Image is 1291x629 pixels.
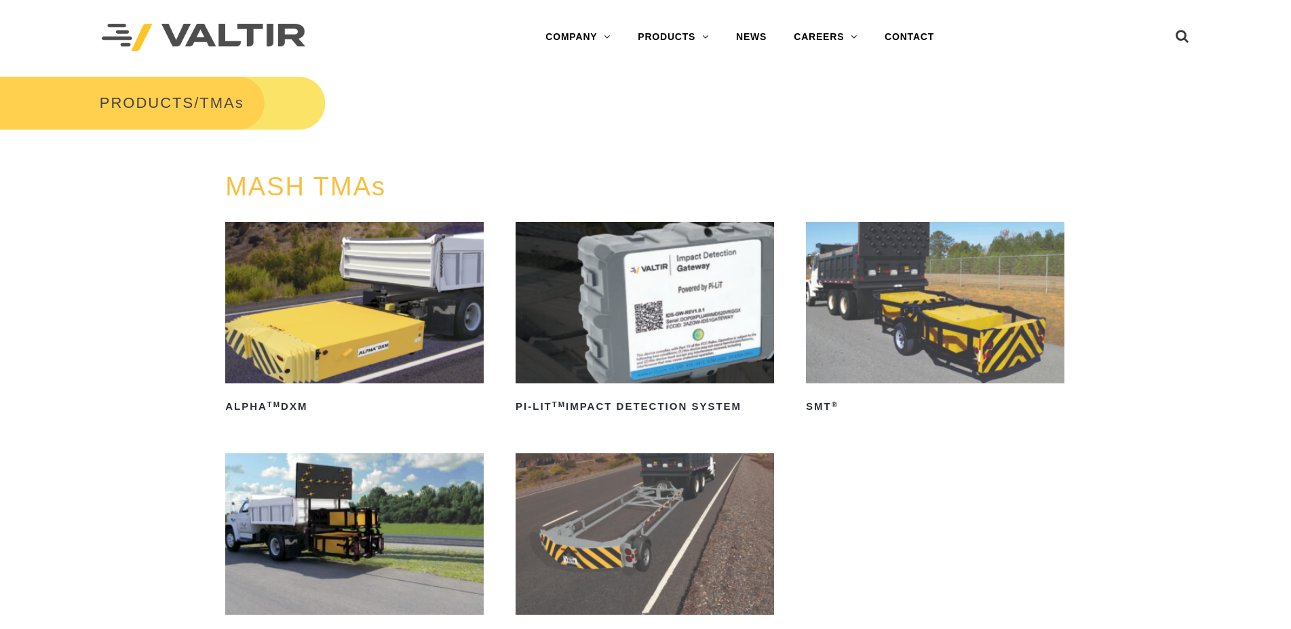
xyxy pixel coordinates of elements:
[446,94,490,111] span: TMAs
[225,396,484,417] h2: ALPHA DXM
[780,24,871,51] a: CAREERS
[102,24,305,52] img: Valtir
[832,400,839,408] sup: ®
[516,396,774,417] h2: PI-LIT Impact Detection System
[516,222,774,417] a: PI-LITTMImpact Detection System
[225,222,484,417] a: ALPHATMDXM
[552,400,566,408] sup: TM
[806,222,1064,417] a: SMT®
[346,94,440,111] a: PRODUCTS
[871,24,948,51] a: CONTACT
[267,400,281,408] sup: TM
[532,24,624,51] a: COMPANY
[806,396,1064,417] h2: SMT
[624,24,722,51] a: PRODUCTS
[722,24,780,51] a: NEWS
[225,172,386,201] a: MASH TMAs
